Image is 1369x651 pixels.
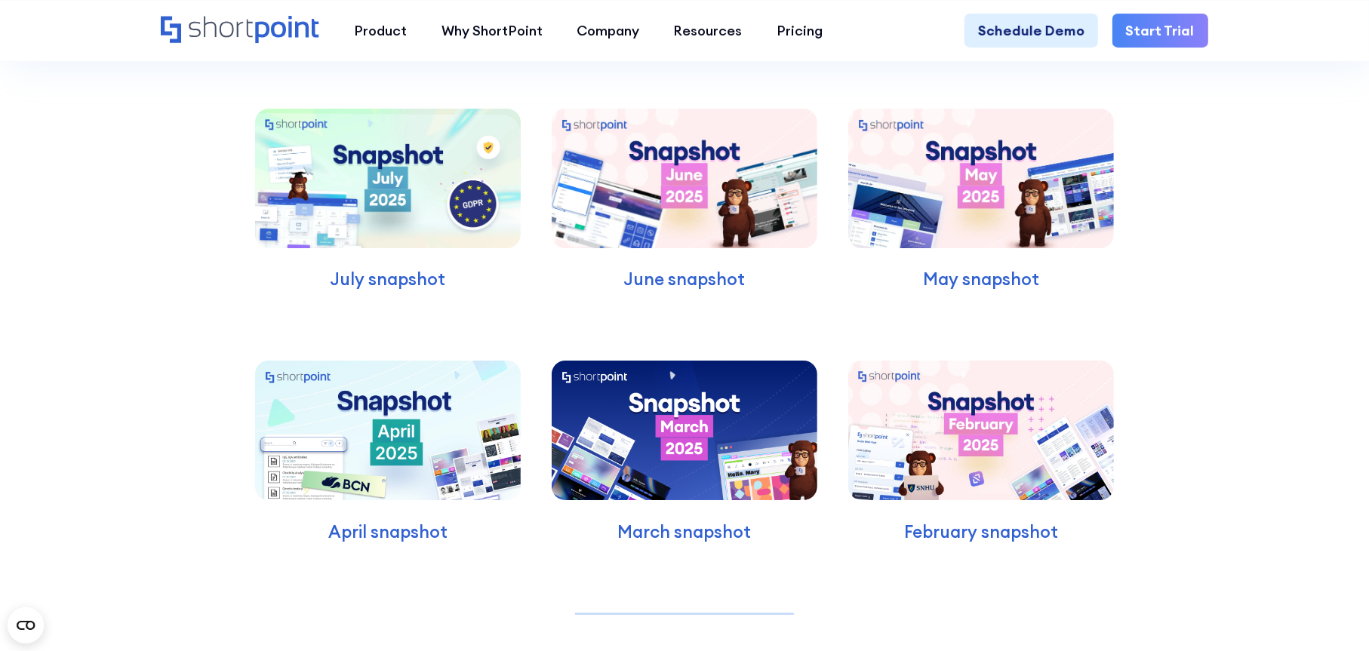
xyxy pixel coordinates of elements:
a: March snapshot [543,333,826,545]
div: Pricing [777,20,823,41]
a: May snapshot [840,81,1123,293]
a: Why ShortPoint [424,14,559,48]
a: Start Trial [1112,14,1208,48]
div: Resources [673,20,742,41]
a: Product [337,14,424,48]
a: Schedule Demo [964,14,1098,48]
p: February snapshot [848,519,1114,545]
p: July snapshot [255,266,521,292]
div: Company [577,20,639,41]
div: Product [354,20,407,41]
p: March snapshot [552,519,817,545]
a: April snapshot [247,333,530,545]
p: May snapshot [848,266,1114,292]
a: June snapshot [543,81,826,293]
a: Company [559,14,656,48]
p: June snapshot [552,266,817,292]
a: Pricing [759,14,839,48]
a: Resources [657,14,759,48]
iframe: Chat Widget [1294,579,1369,651]
a: Home [161,16,320,45]
a: February snapshot [840,333,1123,545]
div: Why ShortPoint [441,20,543,41]
p: April snapshot [255,519,521,545]
div: Chatt-widget [1294,579,1369,651]
a: July snapshot [247,81,530,293]
button: Open CMP widget [8,607,44,643]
